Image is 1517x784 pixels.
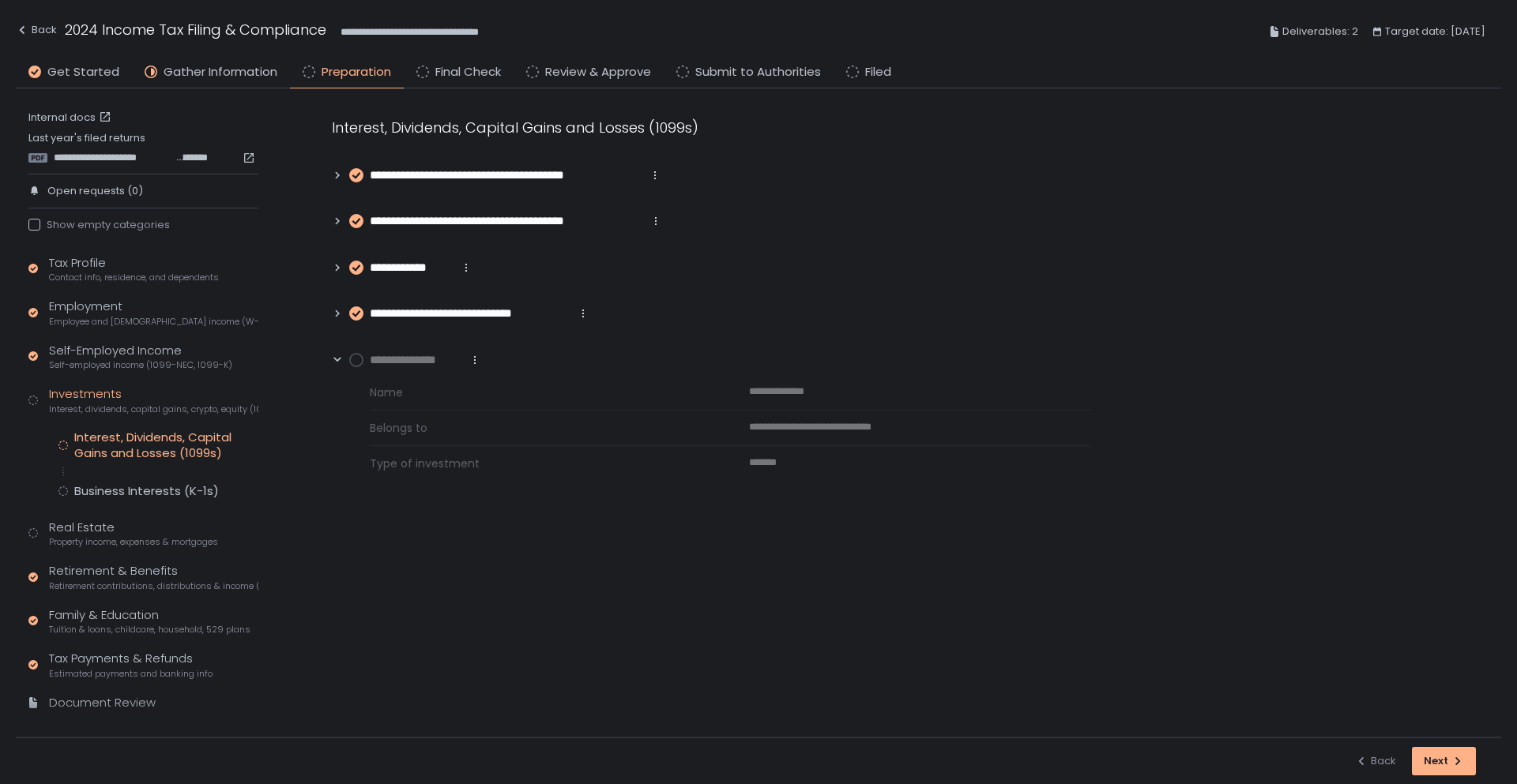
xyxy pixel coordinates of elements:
div: Self-Employed Income [49,342,232,372]
div: Back [1355,754,1396,768]
span: Get Started [47,63,119,81]
div: Back [16,21,57,39]
div: Tax Payments & Refunds [49,650,213,680]
span: Deliverables: 2 [1282,22,1358,41]
button: Back [16,19,57,45]
span: Contact info, residence, and dependents [49,272,219,283]
h1: 2024 Income Tax Filing & Compliance [65,19,326,40]
div: Document Review [49,694,156,712]
span: Property income, expenses & mortgages [49,536,218,548]
span: Interest, dividends, capital gains, crypto, equity (1099s, K-1s) [49,403,258,415]
span: Target date: [DATE] [1385,22,1485,41]
span: Filed [865,63,891,81]
div: Interest, Dividends, Capital Gains and Losses (1099s) [332,117,1090,138]
span: Open requests (0) [47,184,143,198]
span: Name [370,384,711,400]
div: Tax Profile [49,254,219,284]
div: Last year's filed returns [28,131,258,164]
span: Tuition & loans, childcare, household, 529 plans [49,624,250,636]
div: Business Interests (K-1s) [74,483,219,499]
button: Back [1355,747,1396,775]
span: Preparation [322,63,391,81]
div: Next [1424,754,1464,768]
span: Submit to Authorities [695,63,821,81]
span: Retirement contributions, distributions & income (1099-R, 5498) [49,580,258,592]
div: Investments [49,385,258,415]
button: Next [1412,747,1476,775]
div: Real Estate [49,519,218,549]
span: Belongs to [370,420,711,436]
span: Self-employed income (1099-NEC, 1099-K) [49,359,232,371]
span: Estimated payments and banking info [49,668,213,680]
span: Final Check [435,63,501,81]
span: Gather Information [164,63,277,81]
span: Employee and [DEMOGRAPHIC_DATA] income (W-2s) [49,316,258,328]
div: Interest, Dividends, Capital Gains and Losses (1099s) [74,430,258,461]
a: Internal docs [28,111,115,125]
div: Family & Education [49,606,250,636]
span: Type of investment [370,456,711,471]
div: Retirement & Benefits [49,562,258,592]
div: Employment [49,298,258,328]
span: Review & Approve [545,63,651,81]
